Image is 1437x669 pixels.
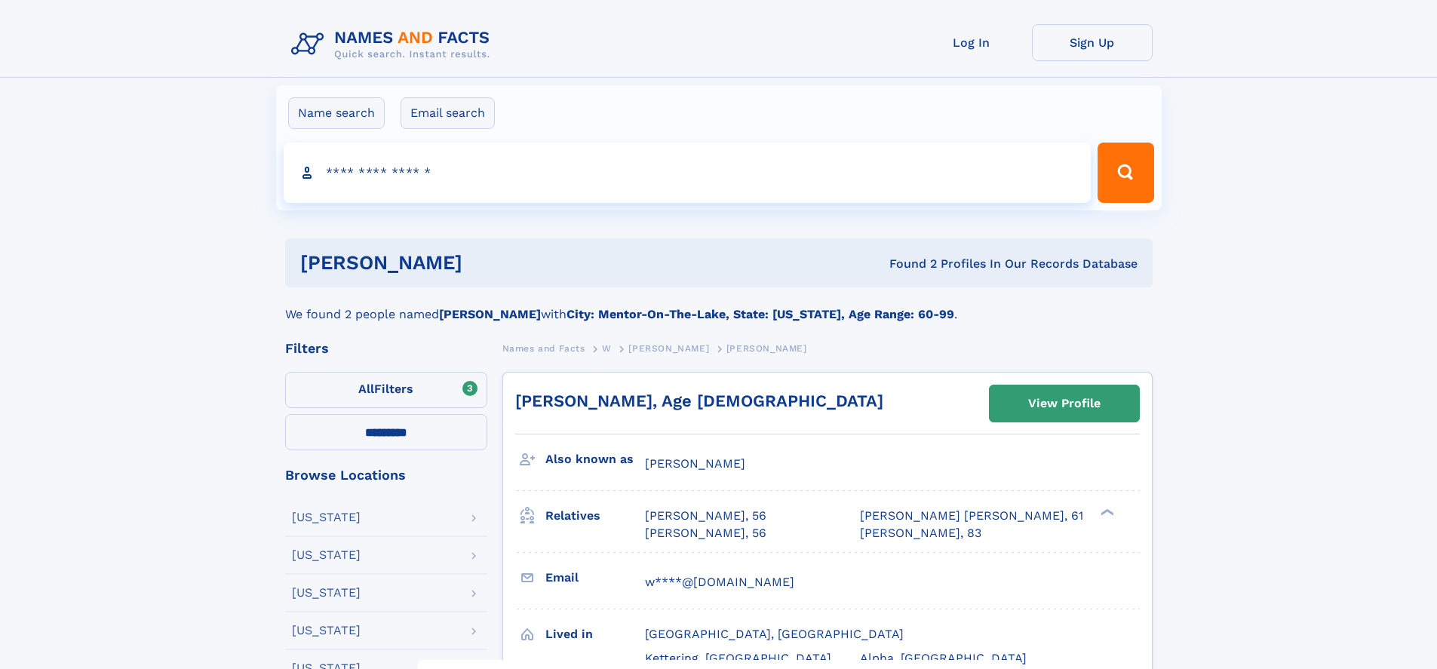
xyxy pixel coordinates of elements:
div: ❯ [1097,508,1115,517]
div: Browse Locations [285,468,487,482]
a: View Profile [990,385,1139,422]
label: Filters [285,372,487,408]
a: [PERSON_NAME], 56 [645,508,766,524]
div: We found 2 people named with . [285,287,1153,324]
h3: Also known as [545,447,645,472]
div: [US_STATE] [292,587,361,599]
label: Name search [288,97,385,129]
label: Email search [401,97,495,129]
a: [PERSON_NAME], Age [DEMOGRAPHIC_DATA] [515,391,883,410]
button: Search Button [1098,143,1153,203]
a: [PERSON_NAME], 83 [860,525,981,542]
div: [US_STATE] [292,549,361,561]
a: Names and Facts [502,339,585,358]
h3: Email [545,565,645,591]
span: [PERSON_NAME] [645,456,745,471]
div: Filters [285,342,487,355]
span: Kettering, [GEOGRAPHIC_DATA] [645,651,831,665]
a: [PERSON_NAME] [PERSON_NAME], 61 [860,508,1083,524]
img: Logo Names and Facts [285,24,502,65]
h3: Lived in [545,621,645,647]
a: Sign Up [1032,24,1153,61]
a: [PERSON_NAME], 56 [645,525,766,542]
span: [PERSON_NAME] [628,343,709,354]
span: Alpha, [GEOGRAPHIC_DATA] [860,651,1027,665]
h3: Relatives [545,503,645,529]
a: [PERSON_NAME] [628,339,709,358]
div: Found 2 Profiles In Our Records Database [676,256,1138,272]
a: Log In [911,24,1032,61]
a: W [602,339,612,358]
b: City: Mentor-On-The-Lake, State: [US_STATE], Age Range: 60-99 [567,307,954,321]
span: W [602,343,612,354]
span: [PERSON_NAME] [726,343,807,354]
b: [PERSON_NAME] [439,307,541,321]
span: [GEOGRAPHIC_DATA], [GEOGRAPHIC_DATA] [645,627,904,641]
input: search input [284,143,1092,203]
div: [US_STATE] [292,511,361,523]
div: [US_STATE] [292,625,361,637]
span: All [358,382,374,396]
div: View Profile [1028,386,1101,421]
h1: [PERSON_NAME] [300,253,676,272]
